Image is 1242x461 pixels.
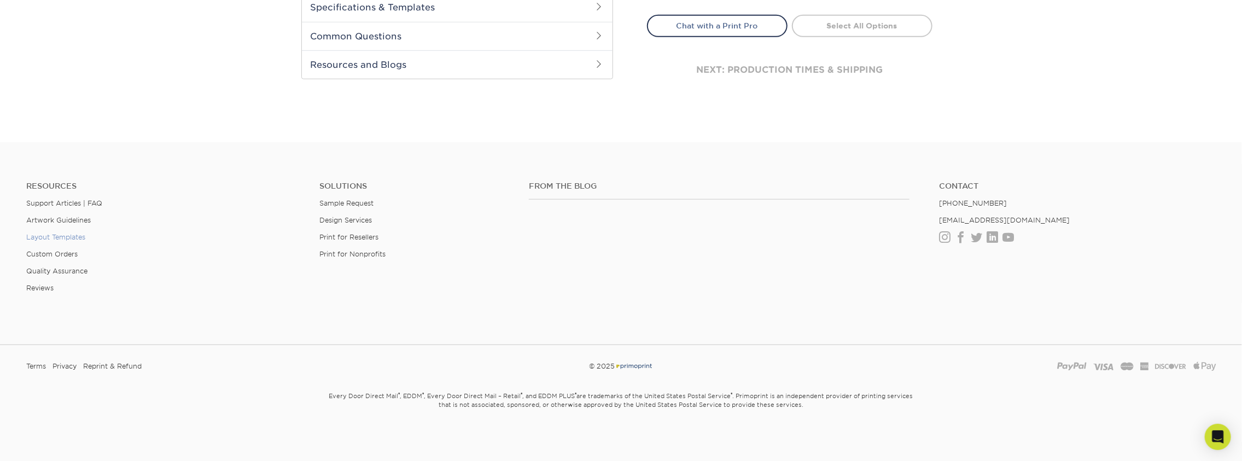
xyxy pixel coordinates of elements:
[319,250,386,258] a: Print for Nonprofits
[399,392,400,397] sup: ®
[26,250,78,258] a: Custom Orders
[26,284,54,292] a: Reviews
[26,233,85,241] a: Layout Templates
[939,199,1007,207] a: [PHONE_NUMBER]
[939,216,1070,224] a: [EMAIL_ADDRESS][DOMAIN_NAME]
[521,392,523,397] sup: ®
[615,362,653,370] img: Primoprint
[26,182,303,191] h4: Resources
[939,182,1216,191] a: Contact
[301,388,941,436] small: Every Door Direct Mail , EDDM , Every Door Direct Mail – Retail , and EDDM PLUS are trademarks of...
[731,392,733,397] sup: ®
[420,358,822,375] div: © 2025
[792,15,932,37] a: Select All Options
[1205,424,1231,450] div: Open Intercom Messenger
[529,182,909,191] h4: From the Blog
[319,216,372,224] a: Design Services
[302,22,613,50] h2: Common Questions
[647,37,932,103] div: next: production times & shipping
[26,216,91,224] a: Artwork Guidelines
[26,199,102,207] a: Support Articles | FAQ
[319,182,512,191] h4: Solutions
[53,358,77,375] a: Privacy
[647,15,788,37] a: Chat with a Print Pro
[26,358,46,375] a: Terms
[423,392,424,397] sup: ®
[575,392,577,397] sup: ®
[83,358,142,375] a: Reprint & Refund
[319,199,374,207] a: Sample Request
[26,267,88,275] a: Quality Assurance
[319,233,378,241] a: Print for Resellers
[302,50,613,79] h2: Resources and Blogs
